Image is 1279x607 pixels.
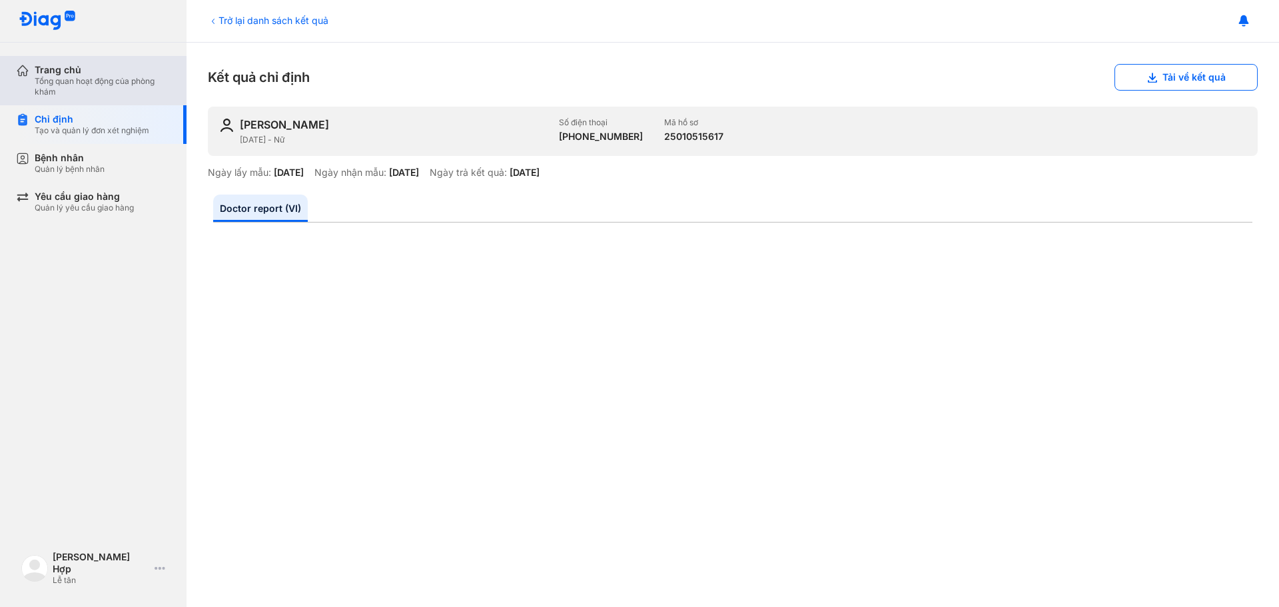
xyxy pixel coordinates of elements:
[314,167,386,179] div: Ngày nhận mẫu:
[19,11,76,31] img: logo
[559,117,643,128] div: Số điện thoại
[35,64,171,76] div: Trang chủ
[430,167,507,179] div: Ngày trả kết quả:
[213,195,308,222] a: Doctor report (VI)
[208,167,271,179] div: Ngày lấy mẫu:
[35,191,134,203] div: Yêu cầu giao hàng
[664,131,723,143] div: 25010515617
[53,575,149,586] div: Lễ tân
[389,167,419,179] div: [DATE]
[35,76,171,97] div: Tổng quan hoạt động của phòng khám
[274,167,304,179] div: [DATE]
[664,117,723,128] div: Mã hồ sơ
[240,135,548,145] div: [DATE] - Nữ
[35,203,134,213] div: Quản lý yêu cầu giao hàng
[35,164,105,175] div: Quản lý bệnh nhân
[35,125,149,136] div: Tạo và quản lý đơn xét nghiệm
[208,64,1258,91] div: Kết quả chỉ định
[240,117,329,132] div: [PERSON_NAME]
[21,555,48,582] img: logo
[218,117,234,133] img: user-icon
[208,13,328,27] div: Trở lại danh sách kết quả
[510,167,540,179] div: [DATE]
[35,113,149,125] div: Chỉ định
[53,551,149,575] div: [PERSON_NAME] Hợp
[559,131,643,143] div: [PHONE_NUMBER]
[35,152,105,164] div: Bệnh nhân
[1114,64,1258,91] button: Tải về kết quả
